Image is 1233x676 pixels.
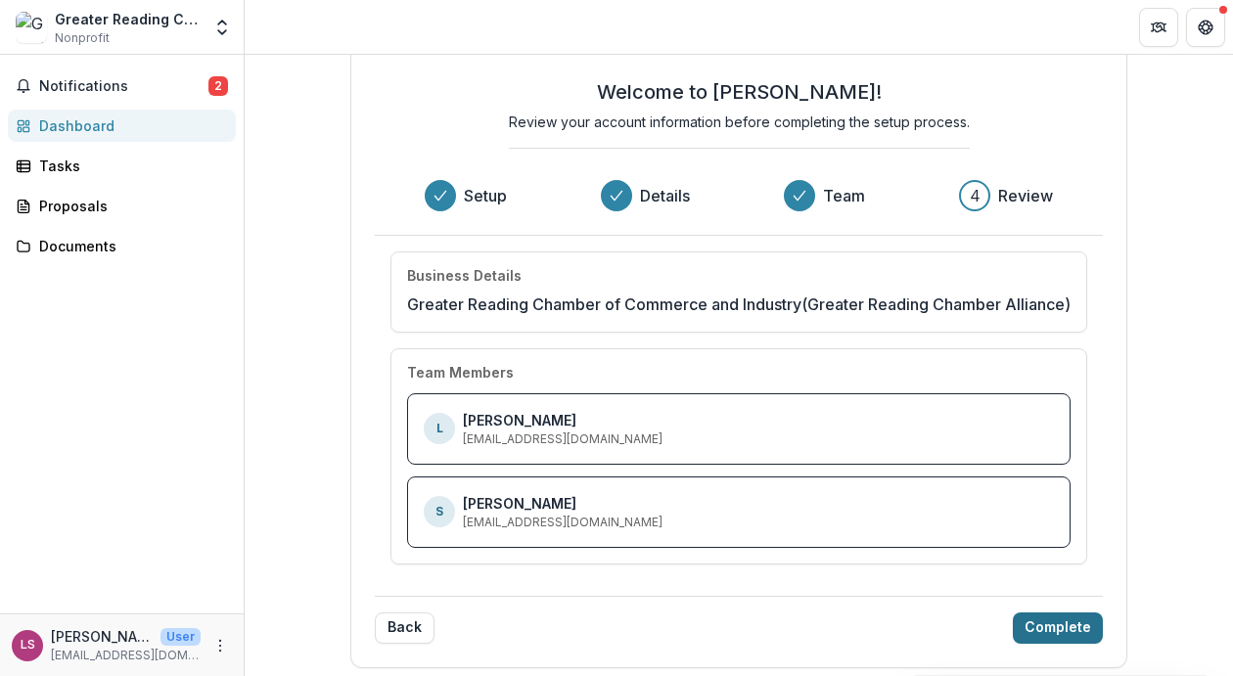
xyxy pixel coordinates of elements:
[597,80,882,104] h2: Welcome to [PERSON_NAME]!
[8,150,236,182] a: Tasks
[21,639,35,652] div: Lucine Sihelnik
[1186,8,1225,47] button: Get Help
[407,268,522,285] h4: Business Details
[436,420,443,437] p: L
[208,634,232,657] button: More
[8,110,236,142] a: Dashboard
[160,628,201,646] p: User
[1139,8,1178,47] button: Partners
[435,503,443,520] p: S
[39,196,220,216] div: Proposals
[51,647,201,664] p: [EMAIL_ADDRESS][DOMAIN_NAME]
[463,430,662,448] p: [EMAIL_ADDRESS][DOMAIN_NAME]
[823,184,865,207] h3: Team
[407,293,1071,316] p: Greater Reading Chamber of Commerce and Industry (Greater Reading Chamber Alliance)
[39,78,208,95] span: Notifications
[51,626,153,647] p: [PERSON_NAME]
[998,184,1053,207] h3: Review
[970,184,981,207] div: 4
[8,70,236,102] button: Notifications2
[1013,612,1103,644] button: Complete
[464,184,507,207] h3: Setup
[407,365,514,382] h4: Team Members
[208,76,228,96] span: 2
[39,156,220,176] div: Tasks
[55,9,201,29] div: Greater Reading Chamber Alliance
[16,12,47,43] img: Greater Reading Chamber Alliance
[208,8,236,47] button: Open entity switcher
[463,493,576,514] p: [PERSON_NAME]
[463,514,662,531] p: [EMAIL_ADDRESS][DOMAIN_NAME]
[39,115,220,136] div: Dashboard
[509,112,970,132] p: Review your account information before completing the setup process.
[8,190,236,222] a: Proposals
[375,612,434,644] button: Back
[39,236,220,256] div: Documents
[640,184,690,207] h3: Details
[425,180,1053,211] div: Progress
[463,410,576,430] p: [PERSON_NAME]
[55,29,110,47] span: Nonprofit
[8,230,236,262] a: Documents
